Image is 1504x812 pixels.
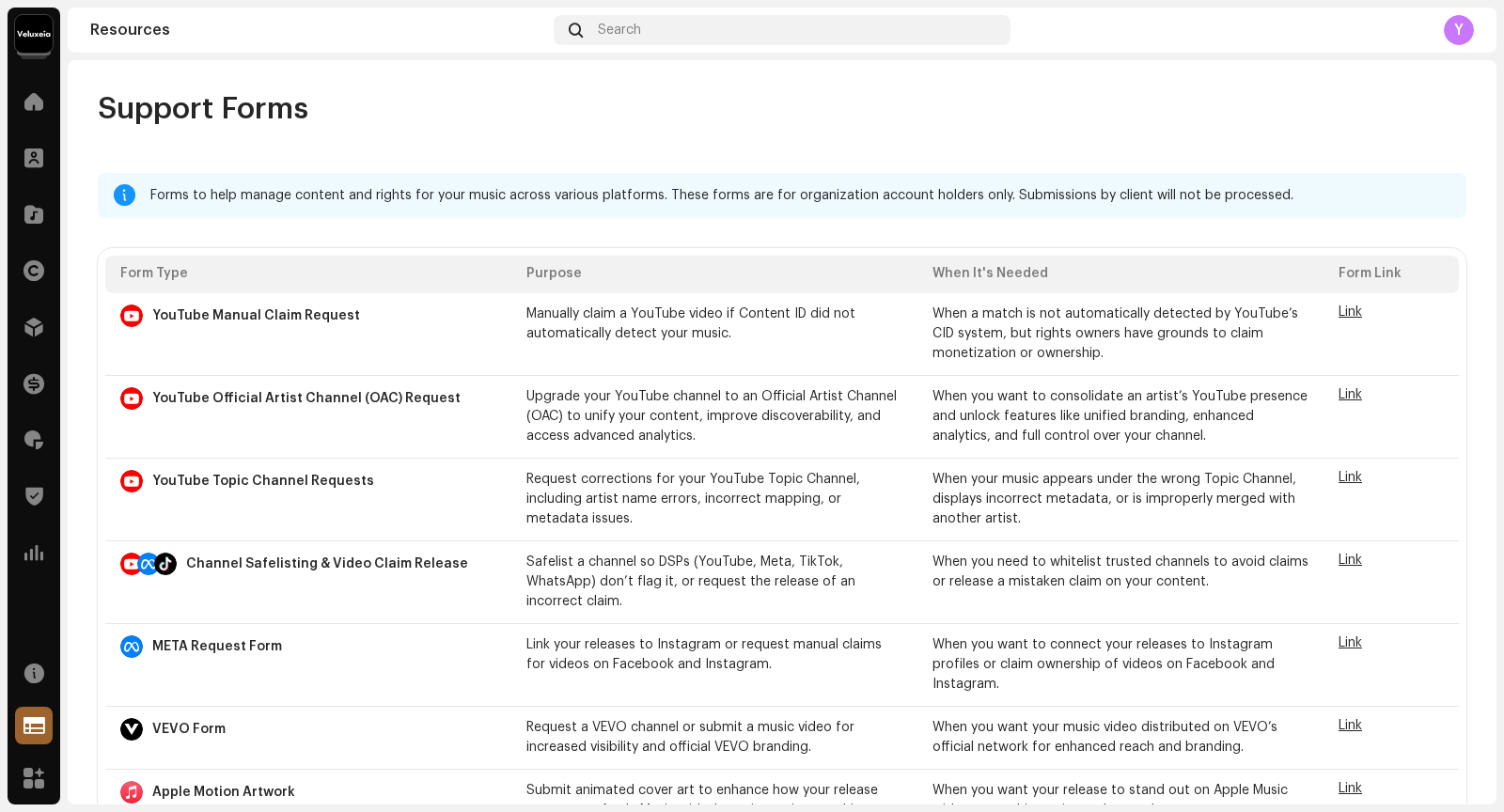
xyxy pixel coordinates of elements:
p: When you want your music video distributed on VEVO’s official network for enhanced reach and bran... [932,718,1308,757]
p: YouTube Manual Claim Request [152,306,360,326]
a: Link [1339,388,1362,401]
a: Link [1339,554,1362,567]
a: Link [1339,719,1362,732]
div: Y [1444,15,1474,45]
p: Upgrade your YouTube channel to an Official Artist Channel (OAC) to unify your content, improve d... [526,387,902,446]
p: YouTube Topic Channel Requests [152,472,374,492]
p: META Request Form [152,637,282,657]
p: Manually claim a YouTube video if Content ID did not automatically detect your music. [526,304,902,344]
p: Request a VEVO channel or submit a music video for increased visibility and official VEVO branding. [526,718,902,757]
th: Purpose [511,256,917,293]
a: Link [1339,636,1362,649]
th: When It's Needed [917,256,1324,293]
th: Form Link [1324,256,1459,293]
div: Resources [90,23,546,38]
p: Apple Motion Artwork [152,783,295,803]
th: Form Type [105,256,511,293]
p: Link your releases to Instagram or request manual claims for videos on Facebook and Instagram. [526,635,902,675]
p: YouTube Official Artist Channel (OAC) Request [152,389,461,409]
a: Link [1339,471,1362,484]
div: Forms to help manage content and rights for your music across various platforms. These forms are ... [150,184,1451,207]
p: Safelist a channel so DSPs (YouTube, Meta, TikTok, WhatsApp) don’t flag it, or request the releas... [526,553,902,612]
p: When a match is not automatically detected by YouTube’s CID system, but rights owners have ground... [932,304,1308,364]
img: 5e0b14aa-8188-46af-a2b3-2644d628e69a [15,15,53,53]
p: When you need to whitelist trusted channels to avoid claims or release a mistaken claim on your c... [932,553,1308,592]
p: Channel Safelisting & Video Claim Release [186,554,468,574]
p: When you want to consolidate an artist’s YouTube presence and unlock features like unified brandi... [932,387,1308,446]
a: Link [1339,782,1362,795]
p: When your music appears under the wrong Topic Channel, displays incorrect metadata, or is imprope... [932,470,1308,529]
a: Link [1339,305,1362,319]
span: Support Forms [98,90,308,128]
span: Search [598,23,641,38]
p: When you want to connect your releases to Instagram profiles or claim ownership of videos on Face... [932,635,1308,695]
p: VEVO Form [152,720,226,740]
p: Request corrections for your YouTube Topic Channel, including artist name errors, incorrect mappi... [526,470,902,529]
